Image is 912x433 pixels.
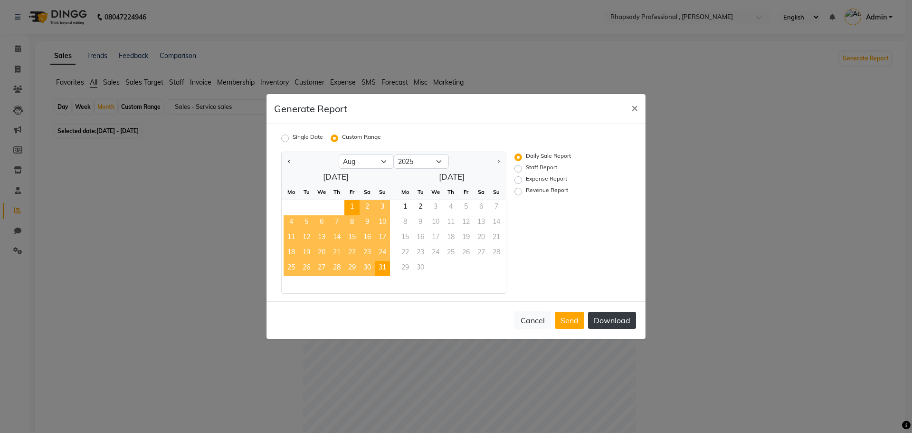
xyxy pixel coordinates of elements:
[474,184,489,200] div: Sa
[458,184,474,200] div: Fr
[299,231,314,246] div: Tuesday, August 12, 2025
[314,246,329,261] div: Wednesday, August 20, 2025
[375,231,390,246] div: Sunday, August 17, 2025
[375,261,390,276] div: Sunday, August 31, 2025
[344,215,360,231] div: Friday, August 8, 2025
[299,215,314,231] span: 5
[526,163,557,174] label: Staff Report
[360,200,375,215] div: Saturday, August 2, 2025
[360,200,375,215] span: 2
[624,94,646,121] button: Close
[344,231,360,246] span: 15
[344,261,360,276] span: 29
[398,184,413,200] div: Mo
[314,261,329,276] span: 27
[299,246,314,261] div: Tuesday, August 19, 2025
[375,215,390,231] div: Sunday, August 10, 2025
[375,261,390,276] span: 31
[293,133,323,144] label: Single Date
[360,246,375,261] span: 23
[314,246,329,261] span: 20
[344,215,360,231] span: 8
[555,312,584,329] button: Send
[344,246,360,261] span: 22
[360,246,375,261] div: Saturday, August 23, 2025
[360,231,375,246] div: Saturday, August 16, 2025
[329,261,344,276] span: 28
[344,231,360,246] div: Friday, August 15, 2025
[631,100,638,115] span: ×
[489,184,504,200] div: Su
[398,200,413,215] div: Monday, September 1, 2025
[314,231,329,246] span: 13
[285,154,293,169] button: Previous month
[284,231,299,246] div: Monday, August 11, 2025
[314,231,329,246] div: Wednesday, August 13, 2025
[329,184,344,200] div: Th
[329,261,344,276] div: Thursday, August 28, 2025
[284,261,299,276] span: 25
[413,200,428,215] div: Tuesday, September 2, 2025
[443,184,458,200] div: Th
[299,231,314,246] span: 12
[329,246,344,261] span: 21
[360,215,375,231] span: 9
[526,186,568,197] label: Revenue Report
[299,261,314,276] span: 26
[588,312,636,329] button: Download
[314,215,329,231] div: Wednesday, August 6, 2025
[344,200,360,215] div: Friday, August 1, 2025
[339,154,394,169] select: Select month
[344,184,360,200] div: Fr
[526,152,571,163] label: Daily Sale Report
[413,200,428,215] span: 2
[284,246,299,261] span: 18
[375,231,390,246] span: 17
[360,231,375,246] span: 16
[360,261,375,276] span: 30
[284,215,299,231] div: Monday, August 4, 2025
[329,246,344,261] div: Thursday, August 21, 2025
[344,261,360,276] div: Friday, August 29, 2025
[314,215,329,231] span: 6
[299,184,314,200] div: Tu
[375,200,390,215] div: Sunday, August 3, 2025
[394,154,449,169] select: Select year
[375,246,390,261] span: 24
[342,133,381,144] label: Custom Range
[284,261,299,276] div: Monday, August 25, 2025
[428,184,443,200] div: We
[360,215,375,231] div: Saturday, August 9, 2025
[329,231,344,246] span: 14
[375,200,390,215] span: 3
[413,184,428,200] div: Tu
[284,231,299,246] span: 11
[360,261,375,276] div: Saturday, August 30, 2025
[344,200,360,215] span: 1
[299,246,314,261] span: 19
[526,174,567,186] label: Expense Report
[514,311,551,329] button: Cancel
[284,246,299,261] div: Monday, August 18, 2025
[360,184,375,200] div: Sa
[284,184,299,200] div: Mo
[284,215,299,231] span: 4
[299,261,314,276] div: Tuesday, August 26, 2025
[375,184,390,200] div: Su
[344,246,360,261] div: Friday, August 22, 2025
[329,231,344,246] div: Thursday, August 14, 2025
[329,215,344,231] div: Thursday, August 7, 2025
[375,215,390,231] span: 10
[314,261,329,276] div: Wednesday, August 27, 2025
[329,215,344,231] span: 7
[375,246,390,261] div: Sunday, August 24, 2025
[314,184,329,200] div: We
[299,215,314,231] div: Tuesday, August 5, 2025
[274,102,347,116] h5: Generate Report
[398,200,413,215] span: 1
